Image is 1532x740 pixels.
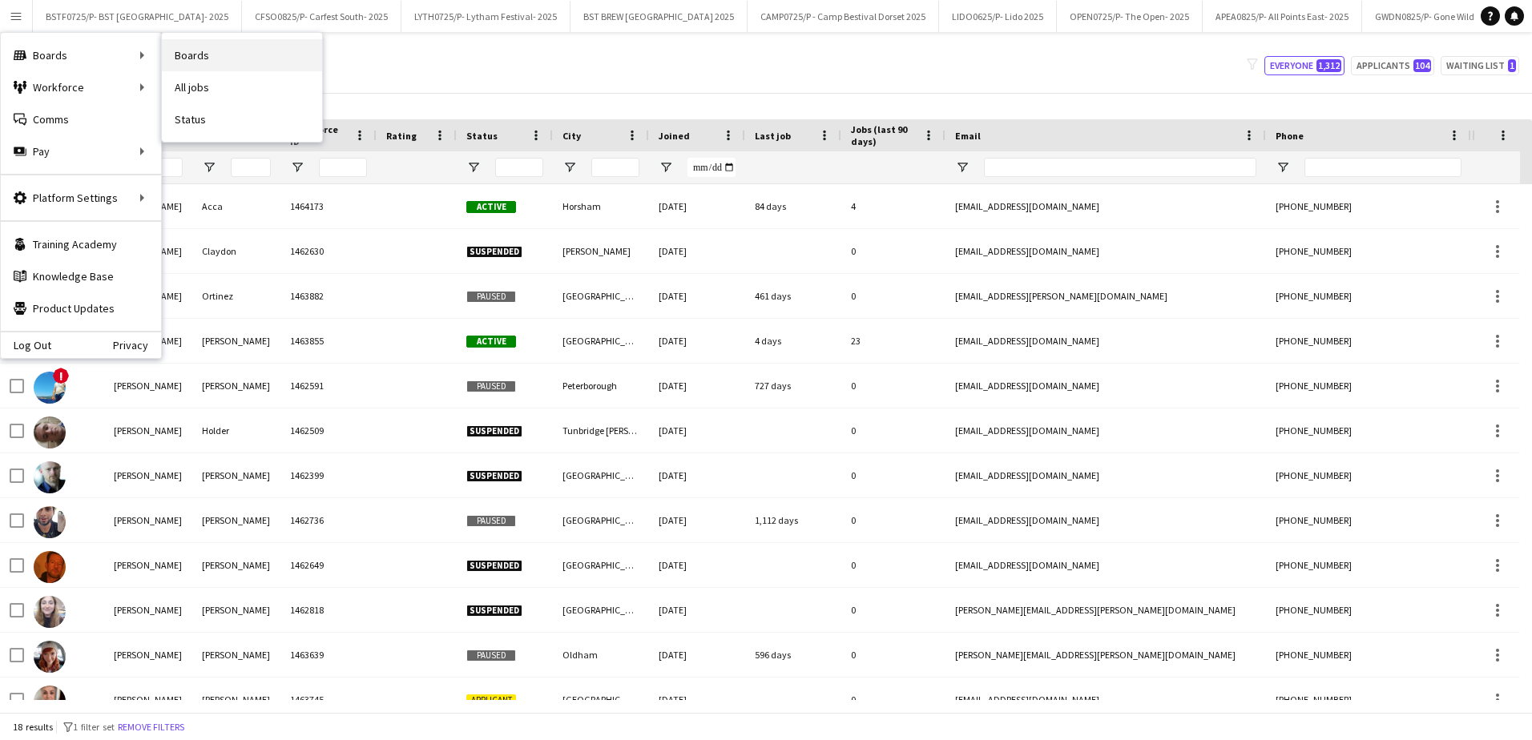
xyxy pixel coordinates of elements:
div: [DATE] [649,319,745,363]
div: 1462591 [280,364,377,408]
div: Workforce [1,71,161,103]
div: [PHONE_NUMBER] [1266,498,1471,542]
span: Last job [755,130,791,142]
div: 0 [841,453,945,497]
a: Boards [162,39,322,71]
span: Active [466,336,516,348]
input: Phone Filter Input [1304,158,1461,177]
div: 1463745 [280,678,377,722]
span: Paused [466,380,516,392]
div: [PERSON_NAME] [192,319,280,363]
input: City Filter Input [591,158,639,177]
div: 461 days [745,274,841,318]
span: 1 [1508,59,1516,72]
div: [PERSON_NAME] [192,678,280,722]
button: LYTH0725/P- Lytham Festival- 2025 [401,1,570,32]
div: [EMAIL_ADDRESS][DOMAIN_NAME] [945,408,1266,452]
div: 1462509 [280,408,377,452]
img: Nicholas Wilkinson [34,461,66,493]
div: [PERSON_NAME] [104,364,192,408]
div: [DATE] [649,408,745,452]
div: [GEOGRAPHIC_DATA] [553,498,649,542]
div: Platform Settings [1,182,161,214]
div: [PHONE_NUMBER] [1266,633,1471,677]
span: 104 [1413,59,1431,72]
div: Acca [192,184,280,228]
div: [PERSON_NAME] [192,364,280,408]
div: 1463882 [280,274,377,318]
div: [PHONE_NUMBER] [1266,588,1471,632]
div: [GEOGRAPHIC_DATA] [553,274,649,318]
div: [PHONE_NUMBER] [1266,184,1471,228]
div: [PHONE_NUMBER] [1266,229,1471,273]
div: [DATE] [649,364,745,408]
div: 727 days [745,364,841,408]
div: 1,112 days [745,498,841,542]
button: Open Filter Menu [202,160,216,175]
span: Rating [386,130,417,142]
div: [PERSON_NAME] [192,543,280,587]
div: 23 [841,319,945,363]
div: Tunbridge [PERSON_NAME] [553,408,649,452]
input: Email Filter Input [984,158,1256,177]
div: 0 [841,229,945,273]
div: Holder [192,408,280,452]
div: [DATE] [649,453,745,497]
button: BSTF0725/P- BST [GEOGRAPHIC_DATA]- 2025 [33,1,242,32]
div: Peterborough [553,364,649,408]
a: Log Out [1,339,51,352]
div: 4 [841,184,945,228]
button: Remove filters [115,718,187,736]
span: Status [466,130,498,142]
span: Suspended [466,425,522,437]
div: [PHONE_NUMBER] [1266,364,1471,408]
div: 0 [841,588,945,632]
span: Phone [1276,130,1304,142]
div: [PERSON_NAME][EMAIL_ADDRESS][PERSON_NAME][DOMAIN_NAME] [945,633,1266,677]
a: Training Academy [1,228,161,260]
img: Nicholas Hart [34,372,66,404]
a: All jobs [162,71,322,103]
div: [DATE] [649,588,745,632]
div: 1463639 [280,633,377,677]
span: Applicant [466,694,516,706]
button: Open Filter Menu [1276,160,1290,175]
div: [PERSON_NAME] [104,588,192,632]
div: [DATE] [649,678,745,722]
span: Joined [659,130,690,142]
div: [EMAIL_ADDRESS][DOMAIN_NAME] [945,453,1266,497]
div: 4 days [745,319,841,363]
div: 596 days [745,633,841,677]
div: [EMAIL_ADDRESS][DOMAIN_NAME] [945,543,1266,587]
div: [PERSON_NAME][EMAIL_ADDRESS][PERSON_NAME][DOMAIN_NAME] [945,588,1266,632]
div: [DATE] [649,274,745,318]
span: Active [466,201,516,213]
div: [EMAIL_ADDRESS][PERSON_NAME][DOMAIN_NAME] [945,274,1266,318]
div: [EMAIL_ADDRESS][DOMAIN_NAME] [945,184,1266,228]
div: 0 [841,678,945,722]
div: [GEOGRAPHIC_DATA] [553,678,649,722]
div: [EMAIL_ADDRESS][DOMAIN_NAME] [945,364,1266,408]
div: [PERSON_NAME] [553,229,649,273]
button: APEA0825/P- All Points East- 2025 [1203,1,1362,32]
div: Horsham [553,184,649,228]
a: Privacy [113,339,161,352]
span: Suspended [466,470,522,482]
div: [PHONE_NUMBER] [1266,274,1471,318]
div: [GEOGRAPHIC_DATA] [553,453,649,497]
div: [GEOGRAPHIC_DATA] [553,543,649,587]
input: Status Filter Input [495,158,543,177]
div: Oldham [553,633,649,677]
div: 1462736 [280,498,377,542]
button: Open Filter Menu [466,160,481,175]
div: 1462399 [280,453,377,497]
div: [PHONE_NUMBER] [1266,678,1471,722]
button: Open Filter Menu [659,160,673,175]
div: [EMAIL_ADDRESS][DOMAIN_NAME] [945,319,1266,363]
button: CAMP0725/P - Camp Bestival Dorset 2025 [748,1,939,32]
div: [EMAIL_ADDRESS][DOMAIN_NAME] [945,678,1266,722]
div: [PHONE_NUMBER] [1266,543,1471,587]
img: Nicholas Holder [34,416,66,448]
span: Paused [466,515,516,527]
div: [GEOGRAPHIC_DATA] [553,319,649,363]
